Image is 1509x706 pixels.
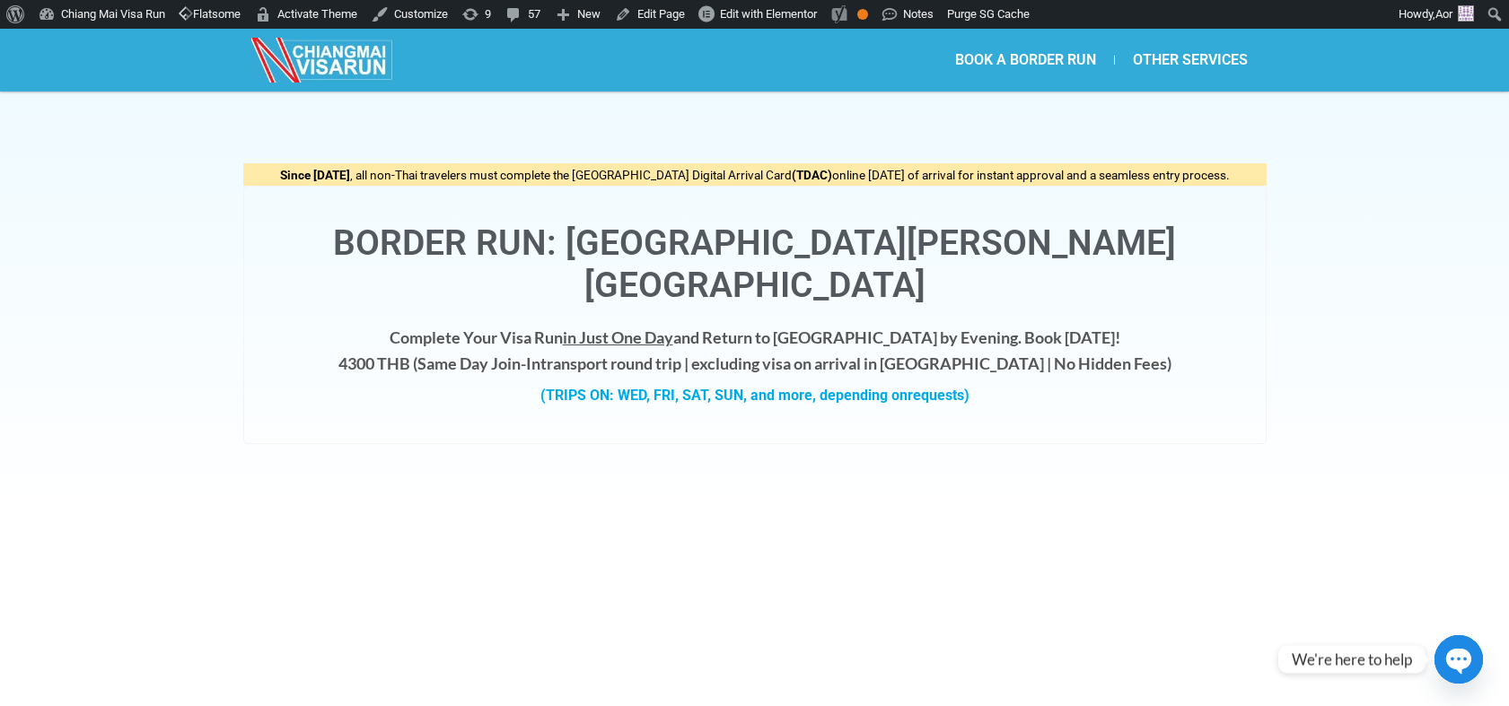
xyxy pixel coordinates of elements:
[1435,7,1452,21] span: Aor
[280,168,350,182] strong: Since [DATE]
[937,39,1114,81] a: BOOK A BORDER RUN
[720,7,817,21] span: Edit with Elementor
[857,9,868,20] div: OK
[262,325,1248,377] h4: Complete Your Visa Run and Return to [GEOGRAPHIC_DATA] by Evening. Book [DATE]! 4300 THB ( transp...
[908,387,969,404] span: requests)
[563,327,673,347] span: in Just One Day
[262,222,1248,307] h1: Border Run: [GEOGRAPHIC_DATA][PERSON_NAME][GEOGRAPHIC_DATA]
[1115,39,1266,81] a: OTHER SERVICES
[280,168,1230,182] span: , all non-Thai travelers must complete the [GEOGRAPHIC_DATA] Digital Arrival Card online [DATE] o...
[540,387,969,404] strong: (TRIPS ON: WED, FRI, SAT, SUN, and more, depending on
[754,39,1266,81] nav: Menu
[417,353,540,373] strong: Same Day Join-In
[792,168,832,182] strong: (TDAC)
